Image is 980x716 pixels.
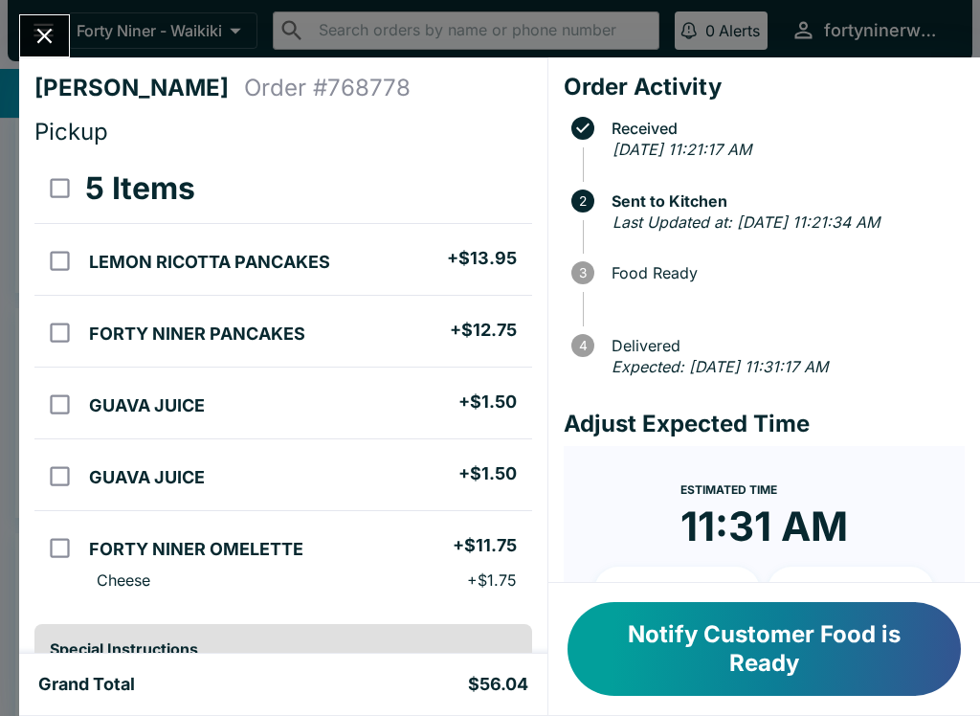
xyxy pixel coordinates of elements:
button: Close [20,15,69,56]
button: + 10 [594,567,761,615]
h4: Adjust Expected Time [564,410,965,438]
em: [DATE] 11:21:17 AM [612,140,751,159]
span: Received [602,120,965,137]
h5: Grand Total [38,673,135,696]
h5: + $12.75 [450,319,517,342]
h4: Order Activity [564,73,965,101]
h5: + $13.95 [447,247,517,270]
table: orders table [34,154,532,609]
h6: Special Instructions [50,639,517,659]
h5: FORTY NINER OMELETTE [89,538,303,561]
text: 4 [578,338,587,353]
h4: Order # 768778 [244,74,411,102]
time: 11:31 AM [680,502,848,551]
h5: + $1.50 [458,391,517,414]
h5: LEMON RICOTTA PANCAKES [89,251,330,274]
h4: [PERSON_NAME] [34,74,244,102]
span: Food Ready [602,264,965,281]
text: 2 [579,193,587,209]
span: Pickup [34,118,108,145]
h3: 5 Items [85,169,195,208]
button: Notify Customer Food is Ready [568,602,961,696]
h5: + $11.75 [453,534,517,557]
h5: + $1.50 [458,462,517,485]
p: + $1.75 [467,571,517,590]
h5: GUAVA JUICE [89,466,205,489]
span: Delivered [602,337,965,354]
h5: GUAVA JUICE [89,394,205,417]
em: Expected: [DATE] 11:31:17 AM [612,357,828,376]
text: 3 [579,265,587,280]
h5: $56.04 [468,673,528,696]
span: Estimated Time [680,482,777,497]
p: Cheese [97,571,150,590]
span: Sent to Kitchen [602,192,965,210]
em: Last Updated at: [DATE] 11:21:34 AM [612,213,880,232]
button: + 20 [768,567,934,615]
h5: FORTY NINER PANCAKES [89,323,305,346]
